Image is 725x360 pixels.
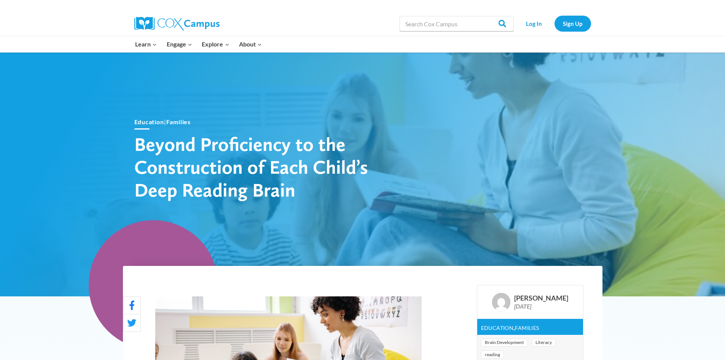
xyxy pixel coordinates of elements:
[514,294,568,302] div: [PERSON_NAME]
[481,350,504,359] a: reading
[202,39,229,49] span: Explore
[518,16,551,31] a: Log In
[515,325,539,331] a: Families
[131,36,267,52] nav: Primary Navigation
[481,339,528,347] a: Brain Development
[166,118,191,125] a: Families
[400,16,514,31] input: Search Cox Campus
[481,325,514,331] a: Education
[477,319,583,335] div: ,
[134,133,401,201] h1: Beyond Proficiency to the Construction of Each Child’s Deep Reading Brain
[135,39,157,49] span: Learn
[134,118,164,125] a: Education
[239,39,262,49] span: About
[518,16,591,31] nav: Secondary Navigation
[134,118,191,125] span: |
[134,17,220,30] img: Cox Campus
[532,339,556,347] a: Literacy
[167,39,192,49] span: Engage
[555,16,591,31] a: Sign Up
[514,302,568,310] div: [DATE]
